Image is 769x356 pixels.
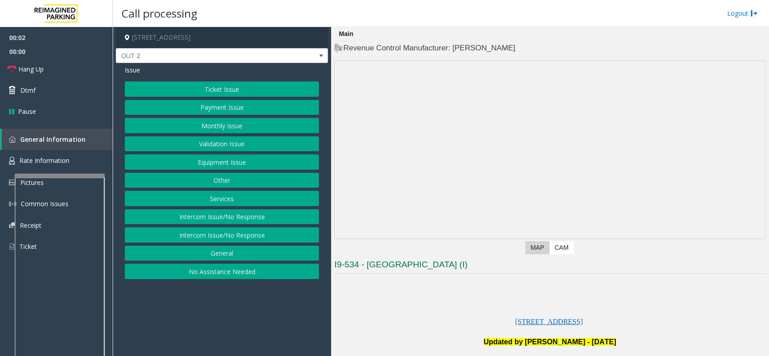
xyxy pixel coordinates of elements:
[20,86,36,95] span: Dtmf
[125,246,319,261] button: General
[484,338,616,346] b: Updated by [PERSON_NAME] - [DATE]
[515,318,583,325] a: [STREET_ADDRESS]
[18,107,36,116] span: Pause
[125,65,140,75] span: Issue
[18,64,44,74] span: Hang Up
[125,264,319,279] button: No Assistance Needed
[19,156,69,165] span: Rate Information
[125,209,319,225] button: Intercom Issue/No Response
[125,118,319,133] button: Monthly Issue
[116,49,285,63] span: OUT 2
[125,100,319,115] button: Payment Issue
[9,157,15,165] img: 'icon'
[334,259,765,274] h3: I9-534 - [GEOGRAPHIC_DATA] (I)
[525,241,550,254] label: Map
[125,154,319,170] button: Equipment Issue
[117,2,202,24] h3: Call processing
[9,180,16,185] img: 'icon'
[2,129,113,150] a: General Information
[125,81,319,97] button: Ticket Issue
[337,27,355,41] div: Main
[334,43,765,54] h4: Revenue Control Manufacturer: [PERSON_NAME]
[125,136,319,152] button: Validation Issue
[9,222,15,228] img: 'icon'
[727,9,758,18] a: Logout
[9,243,15,251] img: 'icon'
[125,191,319,206] button: Services
[20,135,86,144] span: General Information
[125,227,319,243] button: Intercom Issue/No Response
[549,241,574,254] label: CAM
[125,173,319,188] button: Other
[751,9,758,18] img: logout
[116,27,328,48] h4: [STREET_ADDRESS]
[9,200,16,207] img: 'icon'
[9,136,16,143] img: 'icon'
